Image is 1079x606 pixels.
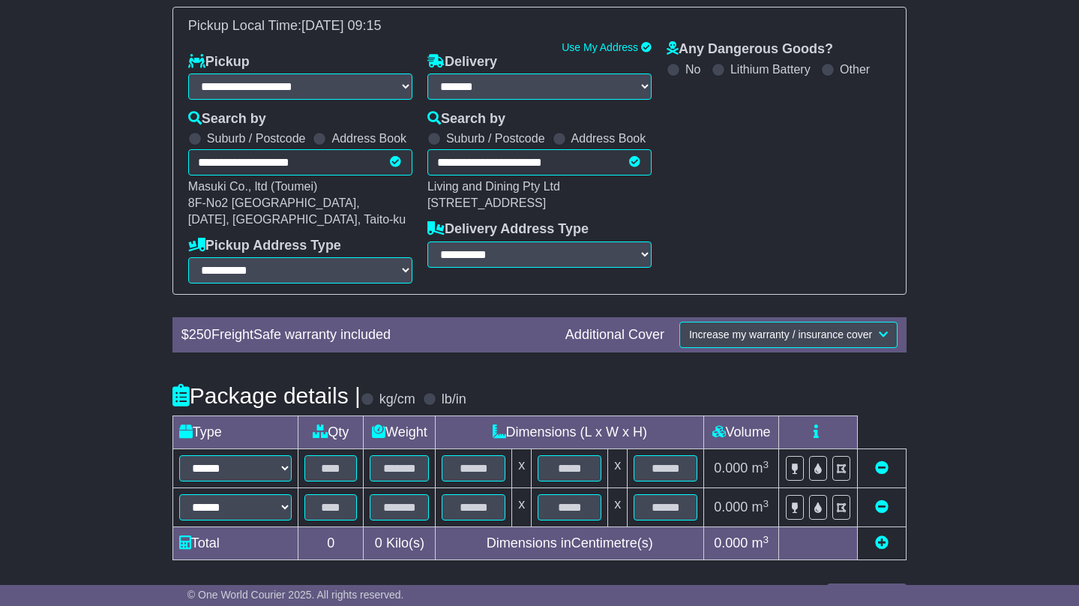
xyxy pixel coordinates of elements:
[751,535,769,550] span: m
[181,18,898,34] div: Pickup Local Time:
[436,416,704,449] td: Dimensions (L x W x H)
[172,383,361,408] h4: Package details |
[730,62,811,76] label: Lithium Battery
[188,180,318,193] span: Masuki Co., ltd (Toumei)
[436,527,704,560] td: Dimensions in Centimetre(s)
[608,449,628,488] td: x
[172,416,298,449] td: Type
[512,488,532,527] td: x
[689,328,872,340] span: Increase my warranty / insurance cover
[427,196,546,209] span: [STREET_ADDRESS]
[446,131,545,145] label: Suburb / Postcode
[875,460,889,475] a: Remove this item
[427,111,505,127] label: Search by
[763,534,769,545] sup: 3
[704,416,779,449] td: Volume
[875,535,889,550] a: Add new item
[188,213,406,226] span: [DATE], [GEOGRAPHIC_DATA], Taito-ku
[188,196,360,209] span: 8F-No2 [GEOGRAPHIC_DATA],
[571,131,646,145] label: Address Book
[427,54,497,70] label: Delivery
[714,535,748,550] span: 0.000
[562,41,638,53] a: Use My Address
[379,391,415,408] label: kg/cm
[442,391,466,408] label: lb/in
[188,238,341,254] label: Pickup Address Type
[714,499,748,514] span: 0.000
[207,131,306,145] label: Suburb / Postcode
[375,535,382,550] span: 0
[301,18,382,33] span: [DATE] 09:15
[751,499,769,514] span: m
[512,449,532,488] td: x
[685,62,700,76] label: No
[714,460,748,475] span: 0.000
[679,322,898,348] button: Increase my warranty / insurance cover
[875,499,889,514] a: Remove this item
[298,416,364,449] td: Qty
[558,327,672,343] div: Additional Cover
[667,41,833,58] label: Any Dangerous Goods?
[174,327,558,343] div: $ FreightSafe warranty included
[608,488,628,527] td: x
[364,416,436,449] td: Weight
[189,327,211,342] span: 250
[298,527,364,560] td: 0
[172,527,298,560] td: Total
[427,221,589,238] label: Delivery Address Type
[840,62,870,76] label: Other
[427,180,560,193] span: Living and Dining Pty Ltd
[763,498,769,509] sup: 3
[331,131,406,145] label: Address Book
[188,54,250,70] label: Pickup
[188,111,266,127] label: Search by
[751,460,769,475] span: m
[364,527,436,560] td: Kilo(s)
[187,589,404,601] span: © One World Courier 2025. All rights reserved.
[763,459,769,470] sup: 3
